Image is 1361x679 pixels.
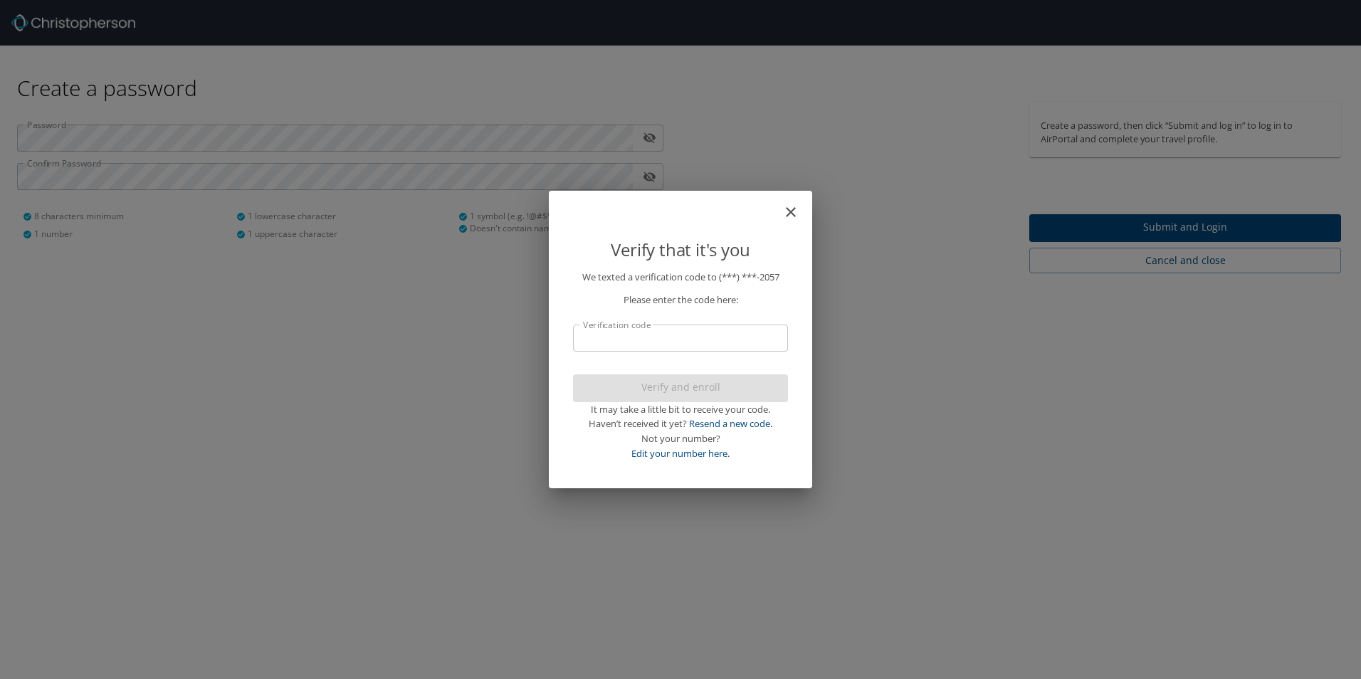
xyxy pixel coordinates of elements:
div: Haven’t received it yet? [573,416,788,431]
p: We texted a verification code to (***) ***- 2057 [573,270,788,285]
button: close [789,196,806,214]
div: It may take a little bit to receive your code. [573,402,788,417]
p: Please enter the code here: [573,293,788,307]
div: Not your number? [573,431,788,446]
a: Resend a new code. [689,417,772,430]
a: Edit your number here. [631,447,730,460]
p: Verify that it's you [573,236,788,263]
